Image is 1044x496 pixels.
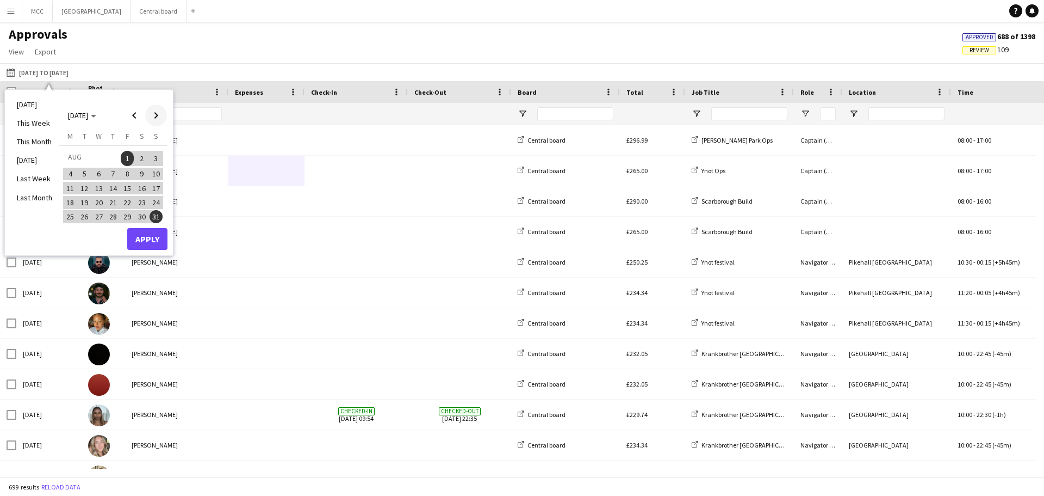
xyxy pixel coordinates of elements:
[77,210,91,224] button: 26-08-2025
[518,258,565,266] a: Central board
[973,319,975,327] span: -
[64,168,77,181] span: 4
[958,441,972,449] span: 10:00
[338,407,375,415] span: Checked-in
[88,84,105,100] span: Photo
[966,34,993,41] span: Approved
[149,181,163,195] button: 17-08-2025
[16,339,82,369] div: [DATE]
[527,411,565,419] span: Central board
[135,168,148,181] span: 9
[135,151,148,166] span: 2
[973,136,975,144] span: -
[527,258,565,266] span: Central board
[518,109,527,119] button: Open Filter Menu
[794,217,842,247] div: Captain (D&H A)
[63,195,77,210] button: 18-08-2025
[4,66,71,79] button: [DATE] to [DATE]
[125,461,228,491] div: [PERSON_NAME]
[794,339,842,369] div: Navigator (D&H B)
[35,47,56,57] span: Export
[692,109,701,119] button: Open Filter Menu
[125,430,228,460] div: [PERSON_NAME]
[701,228,753,236] span: Scarborough Build
[518,289,565,297] a: Central board
[701,441,809,449] span: Krankbrother [GEOGRAPHIC_DATA] W1
[977,167,991,175] span: 17:00
[149,210,163,224] button: 31-08-2025
[4,45,28,59] a: View
[9,47,24,57] span: View
[16,247,82,277] div: [DATE]
[977,136,991,144] span: 17:00
[149,195,163,210] button: 24-08-2025
[692,411,809,419] a: Krankbrother [GEOGRAPHIC_DATA] W1
[701,167,725,175] span: Ynot Ops
[842,278,951,308] div: Pikehall [GEOGRAPHIC_DATA]
[992,319,1020,327] span: (+4h45m)
[626,289,648,297] span: £234.34
[800,109,810,119] button: Open Filter Menu
[973,411,975,419] span: -
[794,461,842,491] div: Navigator (D&H B)
[692,380,809,388] a: Krankbrother [GEOGRAPHIC_DATA] W1
[64,196,77,209] span: 18
[958,197,972,205] span: 08:00
[134,195,148,210] button: 23-08-2025
[527,319,565,327] span: Central board
[78,196,91,209] span: 19
[973,441,975,449] span: -
[135,210,148,223] span: 30
[107,182,120,195] span: 14
[439,407,481,415] span: Checked-out
[134,181,148,195] button: 16-08-2025
[39,481,83,493] button: Reload data
[626,136,648,144] span: £296.99
[88,283,110,304] img: Ryan Flindall
[107,196,120,209] span: 21
[111,131,115,141] span: T
[518,167,565,175] a: Central board
[311,88,337,96] span: Check-In
[842,430,951,460] div: [GEOGRAPHIC_DATA]
[107,210,120,223] span: 28
[125,186,228,216] div: [PERSON_NAME]
[527,228,565,236] span: Central board
[414,88,446,96] span: Check-Out
[692,289,735,297] a: Ynot festival
[692,441,809,449] a: Krankbrother [GEOGRAPHIC_DATA] W1
[958,228,972,236] span: 08:00
[106,210,120,224] button: 28-08-2025
[68,111,88,120] span: [DATE]
[125,156,228,186] div: [PERSON_NAME]
[973,167,975,175] span: -
[63,210,77,224] button: 25-08-2025
[132,88,149,96] span: Name
[794,430,842,460] div: Navigator (D&H B)
[16,308,82,338] div: [DATE]
[626,88,643,96] span: Total
[711,107,787,120] input: Job Title Filter Input
[83,131,86,141] span: T
[518,350,565,358] a: Central board
[692,258,735,266] a: Ynot festival
[626,411,648,419] span: £229.74
[130,1,187,22] button: Central board
[518,319,565,327] a: Central board
[973,228,975,236] span: -
[958,167,972,175] span: 08:00
[992,258,1020,266] span: (+5h45m)
[794,186,842,216] div: Captain (D&H A)
[150,210,163,223] span: 31
[120,150,134,167] button: 01-08-2025
[977,197,991,205] span: 16:00
[92,181,106,195] button: 13-08-2025
[992,289,1020,297] span: (+4h45m)
[701,136,773,144] span: [PERSON_NAME] Park Ops
[692,350,809,358] a: Krankbrother [GEOGRAPHIC_DATA] W1
[692,88,719,96] span: Job Title
[125,339,228,369] div: [PERSON_NAME]
[64,210,77,223] span: 25
[992,380,1011,388] span: (-45m)
[135,182,148,195] span: 16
